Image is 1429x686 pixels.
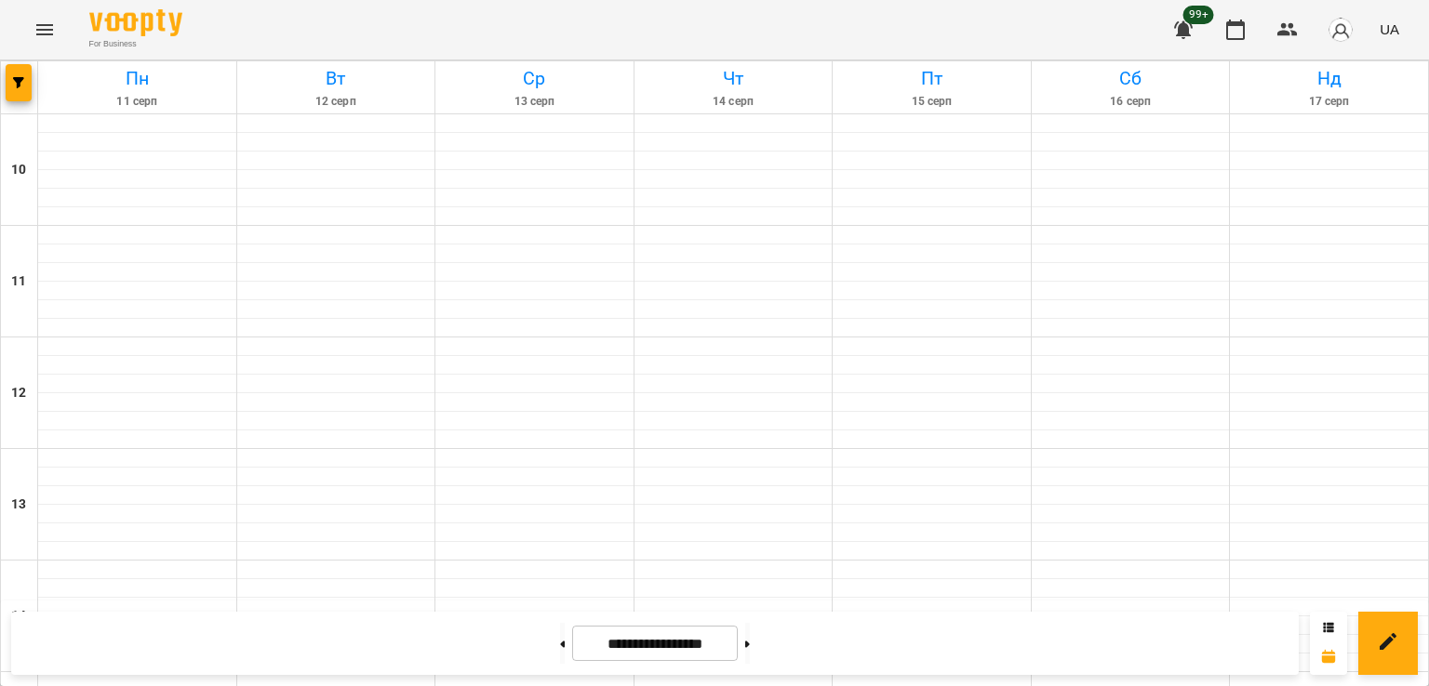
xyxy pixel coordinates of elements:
[438,93,631,111] h6: 13 серп
[1035,64,1227,93] h6: Сб
[1328,17,1354,43] img: avatar_s.png
[1035,93,1227,111] h6: 16 серп
[240,64,433,93] h6: Вт
[11,271,26,292] h6: 11
[637,64,830,93] h6: Чт
[11,495,26,515] h6: 13
[89,9,182,36] img: Voopty Logo
[1233,64,1425,93] h6: Нд
[41,93,234,111] h6: 11 серп
[1372,12,1407,46] button: UA
[11,383,26,403] h6: 12
[835,64,1028,93] h6: Пт
[1380,20,1399,39] span: UA
[1233,93,1425,111] h6: 17 серп
[438,64,631,93] h6: Ср
[11,160,26,180] h6: 10
[89,38,182,50] span: For Business
[1183,6,1214,24] span: 99+
[835,93,1028,111] h6: 15 серп
[637,93,830,111] h6: 14 серп
[22,7,67,52] button: Menu
[240,93,433,111] h6: 12 серп
[41,64,234,93] h6: Пн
